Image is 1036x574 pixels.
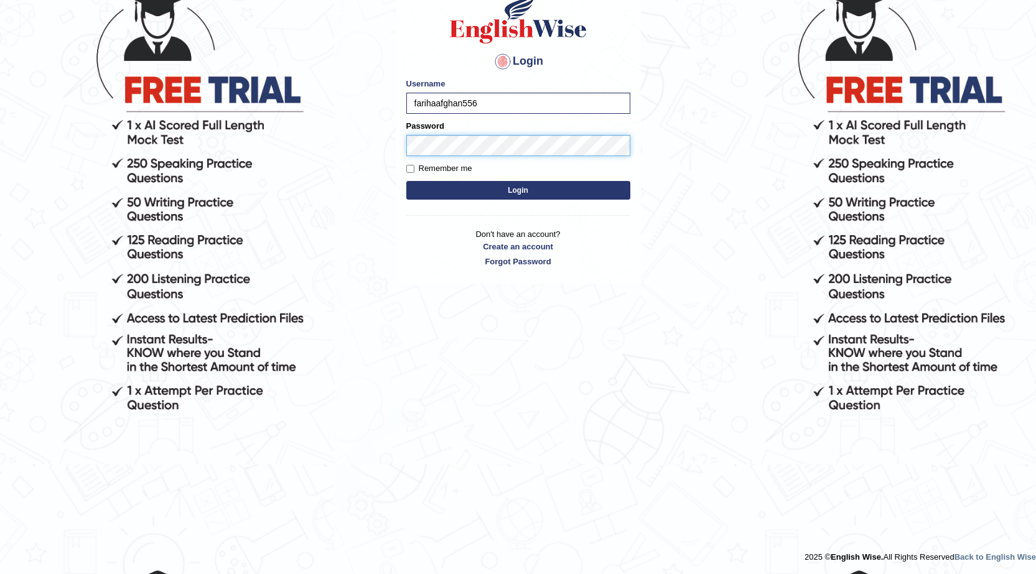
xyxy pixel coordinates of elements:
[406,256,630,267] a: Forgot Password
[406,241,630,252] a: Create an account
[954,552,1036,562] a: Back to English Wise
[406,228,630,267] p: Don't have an account?
[406,165,414,173] input: Remember me
[406,52,630,72] h4: Login
[831,552,883,562] strong: English Wise.
[805,545,1036,563] div: 2025 © All Rights Reserved
[406,120,444,132] label: Password
[406,78,446,90] label: Username
[406,162,472,175] label: Remember me
[406,181,630,200] button: Login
